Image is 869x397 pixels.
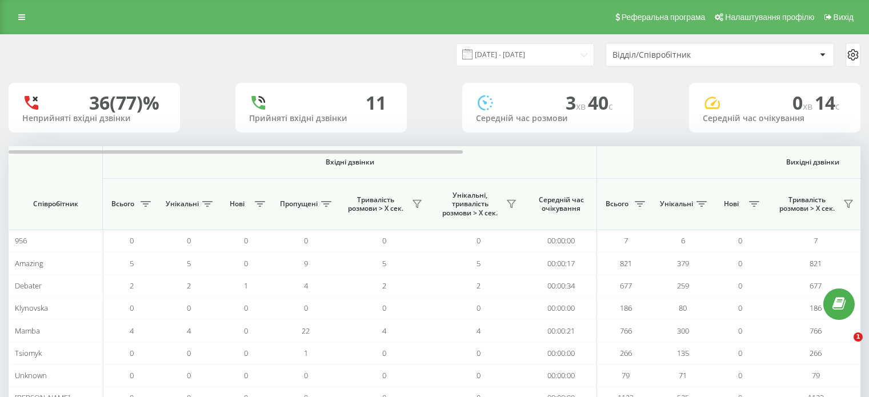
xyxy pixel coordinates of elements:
span: Налаштування профілю [725,13,814,22]
span: 0 [382,303,386,313]
span: Унікальні [660,199,693,208]
span: 2 [382,280,386,291]
span: 0 [244,235,248,246]
span: 4 [382,326,386,336]
span: Unknown [15,370,47,380]
span: 1 [854,332,863,342]
span: 379 [677,258,689,268]
span: хв [803,100,815,113]
span: 4 [187,326,191,336]
span: c [835,100,840,113]
span: 80 [679,303,687,313]
span: хв [576,100,588,113]
span: 0 [130,348,134,358]
span: 0 [130,235,134,246]
span: Пропущені [280,199,318,208]
span: Унікальні [166,199,199,208]
span: Тривалість розмови > Х сек. [774,195,840,213]
span: 821 [810,258,822,268]
td: 00:00:21 [526,319,597,342]
span: 0 [476,348,480,358]
span: 766 [810,326,822,336]
span: 14 [815,90,840,115]
span: 0 [738,348,742,358]
span: 186 [810,303,822,313]
span: Середній час очікування [534,195,588,213]
span: 0 [738,303,742,313]
span: 5 [382,258,386,268]
span: 0 [382,370,386,380]
span: 0 [738,370,742,380]
td: 00:00:00 [526,342,597,364]
span: Mamba [15,326,40,336]
span: Співробітник [18,199,93,208]
span: 821 [620,258,632,268]
span: 0 [476,370,480,380]
iframe: Intercom live chat [830,332,858,360]
span: 2 [187,280,191,291]
span: 0 [382,235,386,246]
span: 0 [187,303,191,313]
span: Всього [109,199,137,208]
span: 0 [792,90,815,115]
span: 7 [624,235,628,246]
span: 0 [738,235,742,246]
span: 0 [304,303,308,313]
span: 4 [476,326,480,336]
span: 677 [810,280,822,291]
span: 7 [814,235,818,246]
span: 0 [382,348,386,358]
span: Tsiomyk [15,348,42,358]
span: 677 [620,280,632,291]
span: Вхідні дзвінки [133,158,567,167]
td: 00:00:34 [526,275,597,297]
span: 71 [679,370,687,380]
span: Реферальна програма [622,13,706,22]
span: 0 [476,235,480,246]
span: 0 [130,370,134,380]
span: 0 [476,303,480,313]
span: 0 [244,303,248,313]
span: c [608,100,613,113]
span: 5 [187,258,191,268]
span: 0 [244,258,248,268]
td: 00:00:17 [526,252,597,274]
span: 0 [304,370,308,380]
span: 0 [738,280,742,291]
span: 4 [304,280,308,291]
span: 0 [187,370,191,380]
span: Тривалість розмови > Х сек. [343,195,409,213]
span: 22 [302,326,310,336]
span: Унікальні, тривалість розмови > Х сек. [437,191,503,218]
span: 0 [738,326,742,336]
span: 0 [244,348,248,358]
span: 6 [681,235,685,246]
div: 11 [366,92,386,114]
span: 300 [677,326,689,336]
span: 2 [476,280,480,291]
span: 0 [738,258,742,268]
span: 4 [130,326,134,336]
span: 9 [304,258,308,268]
span: 0 [187,235,191,246]
div: Прийняті вхідні дзвінки [249,114,393,123]
div: Середній час очікування [703,114,847,123]
span: 1 [244,280,248,291]
span: Нові [717,199,746,208]
span: 2 [130,280,134,291]
span: 1 [304,348,308,358]
span: 956 [15,235,27,246]
span: Всього [603,199,631,208]
span: 79 [812,370,820,380]
span: Amazing [15,258,43,268]
span: 266 [620,348,632,358]
div: Відділ/Співробітник [612,50,749,60]
span: 766 [620,326,632,336]
div: Середній час розмови [476,114,620,123]
span: 5 [476,258,480,268]
span: Нові [223,199,251,208]
span: 5 [130,258,134,268]
span: 40 [588,90,613,115]
span: 0 [304,235,308,246]
span: 3 [566,90,588,115]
